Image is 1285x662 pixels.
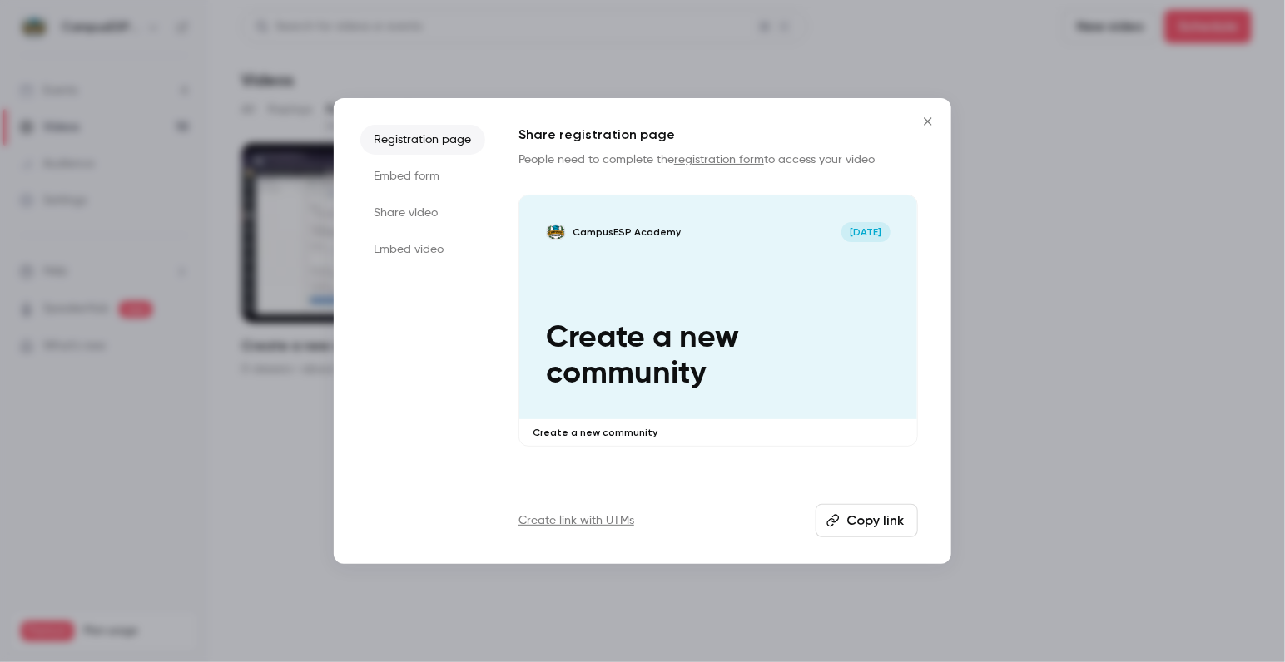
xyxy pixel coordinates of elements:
[546,320,890,393] p: Create a new community
[360,125,485,155] li: Registration page
[360,235,485,264] li: Embed video
[518,125,918,145] h1: Share registration page
[360,161,485,191] li: Embed form
[911,105,945,138] button: Close
[546,222,566,242] img: Create a new community
[674,154,764,165] a: registration form
[533,426,904,439] p: Create a new community
[816,504,918,537] button: Copy link
[841,222,891,242] span: [DATE]
[518,512,634,529] a: Create link with UTMs
[573,225,681,239] p: CampusESP Academy
[360,198,485,228] li: Share video
[518,151,918,168] p: People need to complete the to access your video
[518,195,918,447] a: Create a new communityCampusESP Academy[DATE]Create a new communityCreate a new community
